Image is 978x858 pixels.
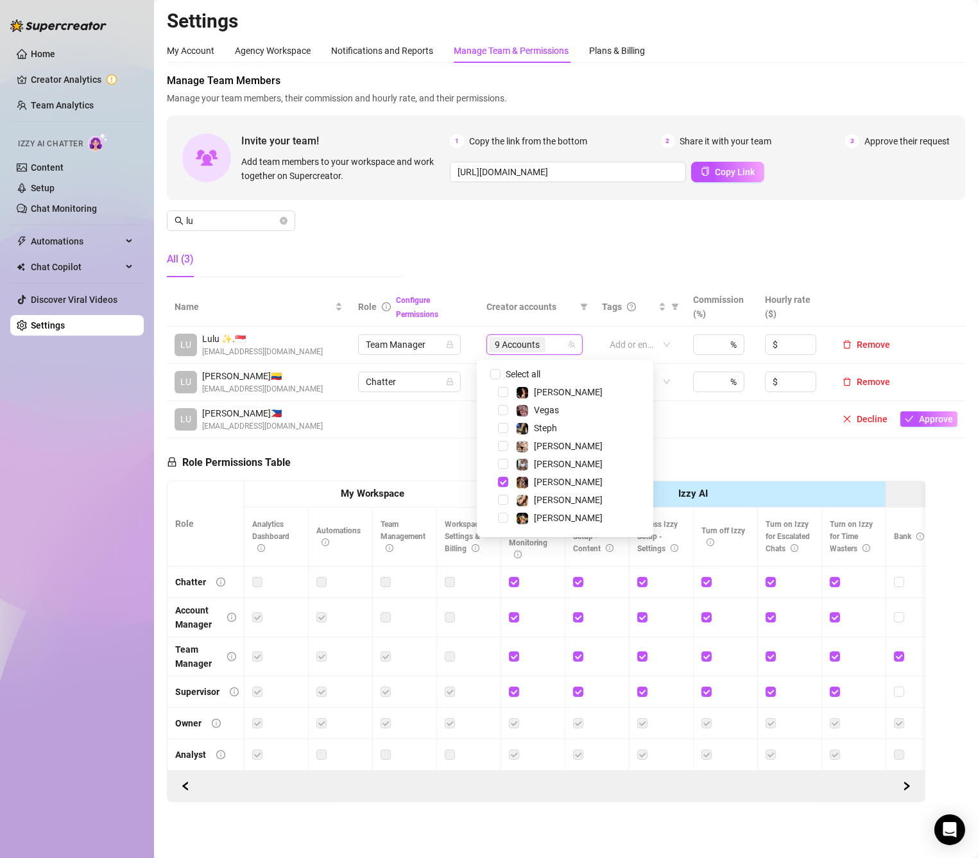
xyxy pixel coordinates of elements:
img: Jill [517,513,528,524]
span: [EMAIL_ADDRESS][DOMAIN_NAME] [202,383,323,395]
button: close-circle [280,217,287,225]
div: Notifications and Reports [331,44,433,58]
strong: Izzy AI [678,488,708,499]
span: lock [446,341,454,348]
span: Automations [31,231,122,252]
div: All (3) [167,252,194,267]
span: Vegas [534,405,559,415]
span: Remove [857,339,890,350]
span: Select all [501,367,545,381]
button: Remove [837,337,895,352]
th: Commission (%) [685,287,757,327]
span: [PERSON_NAME] 🇨🇴 [202,369,323,383]
span: Turn on Izzy for Escalated Chats [766,520,810,553]
span: Select tree node [498,405,508,415]
span: left [181,782,190,791]
span: delete [843,340,852,349]
span: [PERSON_NAME] [534,477,603,487]
div: Supervisor [175,685,219,699]
img: AI Chatter [88,133,108,151]
span: Select tree node [498,459,508,469]
span: [PERSON_NAME] [534,495,603,505]
button: Scroll Forward [175,776,196,796]
span: search [175,216,184,225]
img: Dana [517,441,528,452]
h5: Role Permissions Table [167,455,291,470]
span: copy [701,167,710,176]
span: filter [669,297,682,316]
span: Copy Link [715,167,755,177]
span: info-circle [227,652,236,661]
span: info-circle [386,544,393,552]
span: Select tree node [498,387,508,397]
span: filter [671,303,679,311]
span: info-circle [230,687,239,696]
span: Turn on Izzy for Time Wasters [830,520,873,553]
a: Configure Permissions [396,296,438,319]
span: thunderbolt [17,236,27,246]
span: [EMAIL_ADDRESS][DOMAIN_NAME] [202,420,323,433]
div: Owner [175,716,202,730]
span: Lulu ✨. 🇸🇬 [202,332,323,346]
strong: My Workspace [341,488,404,499]
span: info-circle [257,544,265,552]
span: question-circle [627,302,636,311]
span: info-circle [707,538,714,546]
button: Approve [900,411,957,427]
span: Decline [857,414,888,424]
span: Chatter [366,372,453,391]
span: LU [180,338,191,352]
button: Copy Link [691,162,764,182]
span: Bank [894,532,924,541]
span: Access Izzy Setup - Content [573,520,613,553]
button: Scroll Backward [896,776,917,796]
span: info-circle [382,302,391,311]
span: info-circle [212,719,221,728]
span: Select tree node [498,495,508,505]
span: Invite your team! [241,133,450,149]
span: Manage Team Members [167,73,965,89]
span: [PERSON_NAME] [534,441,603,451]
span: info-circle [606,544,613,552]
div: Analyst [175,748,206,762]
th: Role [167,481,244,567]
div: Account Manager [175,603,217,631]
span: info-circle [216,750,225,759]
span: filter [580,303,588,311]
button: Remove [837,374,895,390]
div: Agency Workspace [235,44,311,58]
span: Chat Copilot [31,257,122,277]
a: Settings [31,320,65,330]
img: Sara [517,459,528,470]
img: Steph [517,423,528,434]
span: 1 [450,134,464,148]
div: Chatter [175,575,206,589]
div: Manage Team & Permissions [454,44,569,58]
span: right [902,782,911,791]
span: 9 Accounts [489,337,545,352]
span: Share it with your team [680,134,772,148]
span: lock [167,457,177,467]
img: Chat Copilot [17,262,25,271]
span: [PERSON_NAME] [534,387,603,397]
a: Setup [31,183,55,193]
span: Workspace Settings & Billing [445,520,483,553]
span: [PERSON_NAME] [534,513,603,523]
span: delete [843,377,852,386]
span: Add team members to your workspace and work together on Supercreator. [241,155,445,183]
span: Turn off Izzy [701,526,745,547]
img: Anna [517,495,528,506]
span: [PERSON_NAME] 🇵🇭 [202,406,323,420]
span: Copy the link from the bottom [469,134,587,148]
span: info-circle [862,544,870,552]
span: Approve their request [864,134,950,148]
div: My Account [167,44,214,58]
span: info-circle [791,544,798,552]
h2: Settings [167,9,965,33]
span: Automations [316,526,361,547]
img: Leah [517,387,528,399]
span: info-circle [916,533,924,540]
span: Select tree node [498,441,508,451]
a: Discover Viral Videos [31,295,117,305]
